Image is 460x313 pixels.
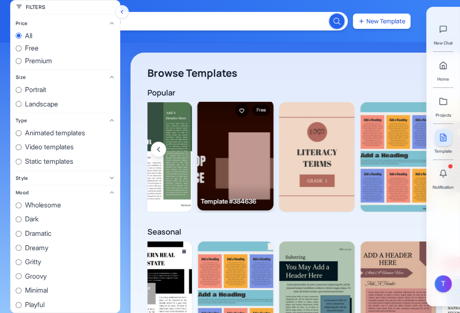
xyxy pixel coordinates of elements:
span: premium [25,56,52,67]
span: Type [16,117,27,124]
button: Style [16,174,115,182]
span: Groovy [25,271,47,282]
input: Video templates [16,144,22,150]
h2: Popular [147,87,175,98]
button: Hide filters [115,5,129,19]
span: Mood [16,189,29,196]
input: Dark [16,216,22,222]
button: New Template [353,14,410,29]
span: Landscape [25,99,58,110]
button: Mood [16,189,115,196]
input: premium [16,58,22,64]
span: Playful [25,299,44,310]
button: Price [16,20,115,27]
span: Size [16,73,26,81]
img: Template #848135 [279,102,355,212]
input: Playful [16,302,22,308]
input: Gritty [16,259,22,265]
span: Template [434,148,452,154]
span: Style [16,174,28,182]
div: Add to favouritesfreeTemplate #384636 [197,100,274,211]
button: Search [329,14,344,29]
input: Wholesome [16,202,22,208]
input: Landscape [16,101,22,107]
span: all [25,31,32,42]
button: Type [16,117,115,124]
input: Minimal [16,288,22,293]
span: Template #384636 [201,197,256,205]
input: free [16,45,22,51]
span: Video templates [25,142,74,153]
span: Portrait [25,84,46,95]
span: New Chat [434,39,452,46]
span: Notification [432,184,454,190]
img: Template #429579 [116,102,192,212]
span: Price [16,20,28,27]
input: Dreamy [16,245,22,251]
span: Minimal [25,285,48,296]
span: Animated templates [25,128,85,139]
img: Template #384636 [197,100,274,211]
button: Scroll left [151,142,166,157]
input: Groovy [16,273,22,279]
button: T [435,275,452,292]
input: Static templates [16,159,22,165]
span: Static templates [25,156,73,167]
input: Dramatic [16,231,22,237]
span: free [25,43,39,54]
span: Gritty [25,257,41,268]
input: Portrait [16,87,22,93]
input: all [16,33,22,39]
span: Dark [25,214,39,225]
span: Dreamy [25,243,48,254]
img: Template #933203 [360,102,436,212]
h2: Seasonal [147,226,181,238]
span: Dramatic [25,228,52,239]
span: Wholesome [25,200,61,211]
span: free [252,105,270,116]
span: Home [437,75,449,82]
span: Projects [435,112,451,118]
button: Add to favourites [235,103,249,117]
button: Size [16,73,115,81]
input: Search templates [50,12,348,31]
input: Animated templates [16,130,22,136]
h2: Filters [26,4,45,11]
